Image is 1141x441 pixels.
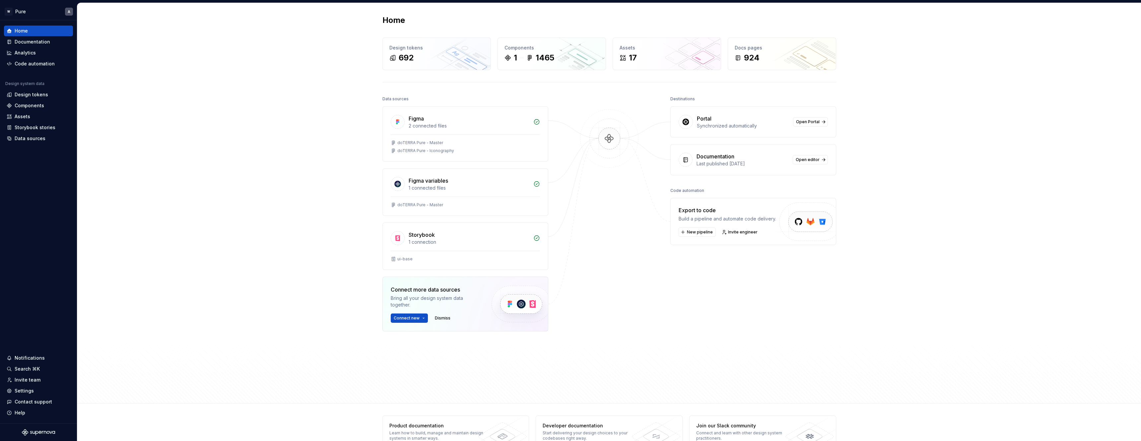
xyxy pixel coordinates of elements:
[687,229,713,235] span: New pipeline
[744,52,760,63] div: 924
[409,115,424,123] div: Figma
[720,227,761,237] a: Invite engineer
[389,430,486,441] div: Learn how to build, manage and maintain design systems in smarter ways.
[613,38,721,70] a: Assets17
[4,47,73,58] a: Analytics
[679,216,776,222] div: Build a pipeline and automate code delivery.
[15,102,44,109] div: Components
[389,422,486,429] div: Product documentation
[696,422,793,429] div: Join our Slack community
[4,26,73,36] a: Home
[4,37,73,47] a: Documentation
[397,148,454,153] div: doTERRA Pure - Iconography
[793,117,828,127] a: Open Portal
[4,122,73,133] a: Storybook stories
[4,397,73,407] button: Contact support
[670,94,695,104] div: Destinations
[728,38,836,70] a: Docs pages924
[543,422,639,429] div: Developer documentation
[397,202,443,208] div: doTERRA Pure - Master
[696,430,793,441] div: Connect and learn with other design system practitioners.
[397,256,413,262] div: ui-base
[435,315,450,321] span: Dismiss
[15,355,45,361] div: Notifications
[15,49,36,56] div: Analytics
[15,377,40,383] div: Invite team
[68,9,70,14] div: A
[382,168,548,216] a: Figma variables1 connected filesdoTERRA Pure - Master
[1,4,76,19] button: WPureA
[4,353,73,363] button: Notifications
[382,106,548,162] a: Figma2 connected filesdoTERRA Pure - MasterdoTERRA Pure - Iconography
[504,44,599,51] div: Components
[4,364,73,374] button: Search ⌘K
[4,100,73,111] a: Components
[391,295,480,308] div: Bring all your design system data together.
[5,81,44,86] div: Design system data
[620,44,714,51] div: Assets
[409,123,529,129] div: 2 connected files
[382,222,548,270] a: Storybook1 connectionui-base
[796,157,820,162] span: Open editor
[735,44,829,51] div: Docs pages
[697,115,711,123] div: Portal
[15,91,48,98] div: Design tokens
[389,44,484,51] div: Design tokens
[514,52,517,63] div: 1
[22,429,55,436] svg: Supernova Logo
[697,152,734,160] div: Documentation
[4,89,73,100] a: Design tokens
[4,58,73,69] a: Code automation
[15,113,30,120] div: Assets
[15,28,28,34] div: Home
[679,227,716,237] button: New pipeline
[697,123,789,129] div: Synchronized automatically
[382,15,405,26] h2: Home
[409,239,529,245] div: 1 connection
[543,430,639,441] div: Start delivering your design choices to your codebases right away.
[4,407,73,418] button: Help
[5,8,13,16] div: W
[382,38,491,70] a: Design tokens692
[15,124,55,131] div: Storybook stories
[679,206,776,214] div: Export to code
[697,160,789,167] div: Last published [DATE]
[409,185,529,191] div: 1 connected files
[796,119,820,125] span: Open Portal
[4,375,73,385] a: Invite team
[15,398,52,405] div: Contact support
[409,177,448,185] div: Figma variables
[629,52,637,63] div: 17
[394,315,420,321] span: Connect new
[15,60,55,67] div: Code automation
[15,39,50,45] div: Documentation
[15,409,25,416] div: Help
[399,52,414,63] div: 692
[397,140,443,145] div: doTERRA Pure - Master
[4,386,73,396] a: Settings
[409,231,435,239] div: Storybook
[391,286,480,294] div: Connect more data sources
[15,388,34,394] div: Settings
[4,111,73,122] a: Assets
[15,366,40,372] div: Search ⌘K
[15,8,26,15] div: Pure
[391,313,428,323] button: Connect new
[728,229,758,235] span: Invite engineer
[15,135,45,142] div: Data sources
[670,186,704,195] div: Code automation
[793,155,828,164] a: Open editor
[432,313,453,323] button: Dismiss
[382,94,409,104] div: Data sources
[536,52,554,63] div: 1465
[498,38,606,70] a: Components11465
[4,133,73,144] a: Data sources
